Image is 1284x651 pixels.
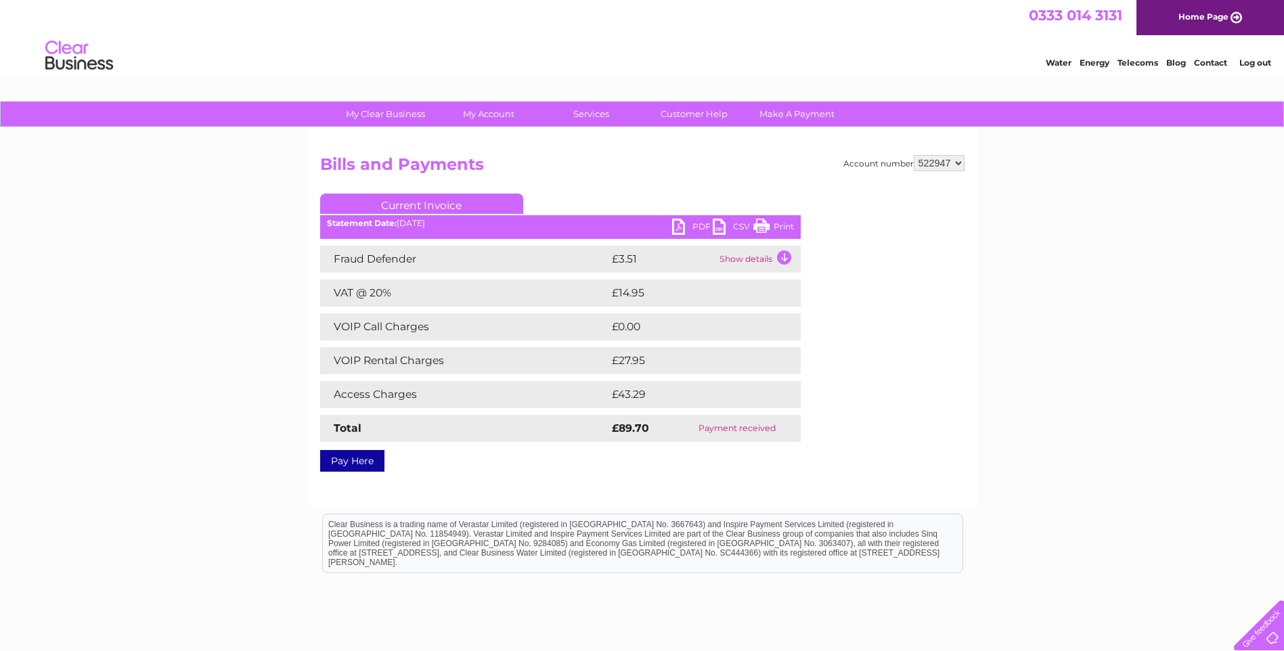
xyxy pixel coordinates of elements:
[320,347,608,374] td: VOIP Rental Charges
[1166,58,1186,68] a: Blog
[320,381,608,408] td: Access Charges
[323,7,962,66] div: Clear Business is a trading name of Verastar Limited (registered in [GEOGRAPHIC_DATA] No. 3667643...
[330,102,441,127] a: My Clear Business
[716,246,801,273] td: Show details
[608,381,773,408] td: £43.29
[638,102,750,127] a: Customer Help
[713,219,753,238] a: CSV
[45,35,114,76] img: logo.png
[608,279,772,307] td: £14.95
[608,347,773,374] td: £27.95
[320,155,965,181] h2: Bills and Payments
[843,155,965,171] div: Account number
[1239,58,1271,68] a: Log out
[672,219,713,238] a: PDF
[327,218,397,228] b: Statement Date:
[320,194,523,214] a: Current Invoice
[612,422,649,434] strong: £89.70
[320,219,801,228] div: [DATE]
[1194,58,1227,68] a: Contact
[753,219,794,238] a: Print
[320,450,384,472] a: Pay Here
[320,279,608,307] td: VAT @ 20%
[1117,58,1158,68] a: Telecoms
[608,246,716,273] td: £3.51
[1029,7,1122,24] a: 0333 014 3131
[1046,58,1071,68] a: Water
[674,415,800,442] td: Payment received
[320,313,608,340] td: VOIP Call Charges
[320,246,608,273] td: Fraud Defender
[1080,58,1109,68] a: Energy
[535,102,647,127] a: Services
[608,313,770,340] td: £0.00
[433,102,544,127] a: My Account
[334,422,361,434] strong: Total
[741,102,853,127] a: Make A Payment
